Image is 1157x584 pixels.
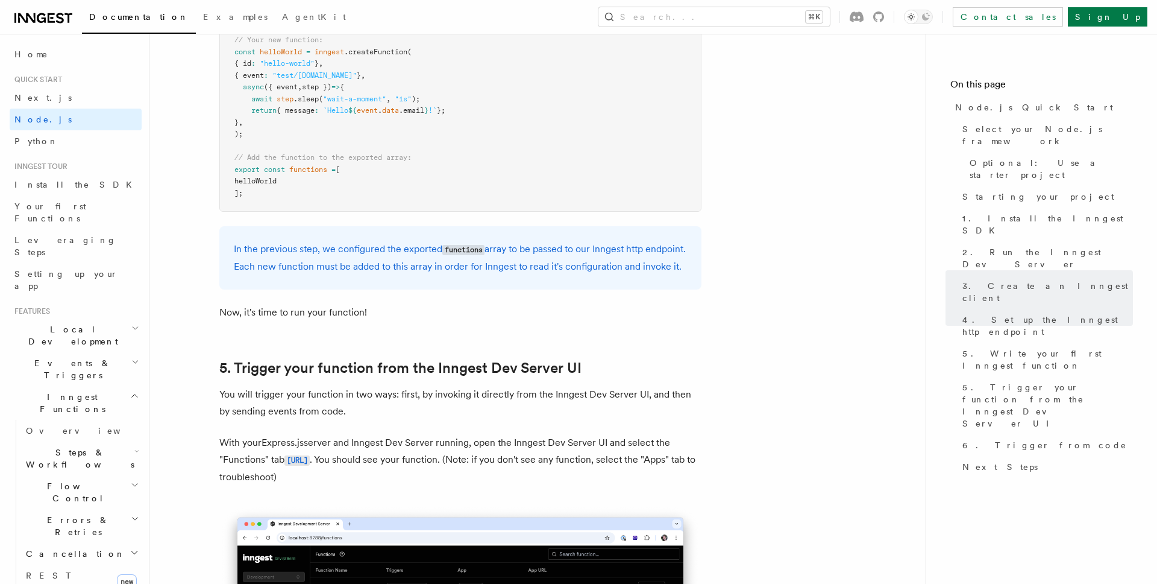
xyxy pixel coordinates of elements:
span: Errors & Retries [21,514,131,538]
span: : [251,59,256,68]
span: const [264,165,285,174]
span: ); [412,95,420,103]
span: "1s" [395,95,412,103]
a: Home [10,43,142,65]
button: Inngest Functions [10,386,142,420]
span: `Hello [323,106,348,115]
span: 3. Create an Inngest client [962,280,1133,304]
span: step }) [302,83,331,91]
span: , [386,95,390,103]
span: { id [234,59,251,68]
a: Examples [196,4,275,33]
span: Local Development [10,323,131,348]
span: Optional: Use a starter project [970,157,1133,181]
a: Sign Up [1068,7,1147,27]
a: Contact sales [953,7,1063,27]
a: 5. Trigger your function from the Inngest Dev Server UI [219,360,582,376]
span: Documentation [89,12,189,22]
button: Toggle dark mode [904,10,933,24]
span: 5. Write your first Inngest function [962,348,1133,372]
span: = [306,48,310,56]
p: You will trigger your function in two ways: first, by invoking it directly from the Inngest Dev S... [219,386,701,420]
span: ({ event [264,83,298,91]
a: Python [10,130,142,152]
button: Events & Triggers [10,352,142,386]
a: Overview [21,420,142,442]
span: = [331,165,336,174]
span: , [298,83,302,91]
span: ( [407,48,412,56]
span: Install the SDK [14,180,139,189]
a: Your first Functions [10,195,142,229]
span: const [234,48,256,56]
span: .createFunction [344,48,407,56]
a: 5. Trigger your function from the Inngest Dev Server UI [958,376,1133,434]
span: ( [319,95,323,103]
span: export [234,165,260,174]
span: "wait-a-moment" [323,95,386,103]
span: Inngest Functions [10,391,130,415]
span: Home [14,48,48,60]
span: step [277,95,293,103]
span: Examples [203,12,268,22]
span: Next.js [14,93,72,103]
span: // Add the function to the exported array: [234,153,412,162]
span: Next Steps [962,461,1038,473]
p: With your Express.js server and Inngest Dev Server running, open the Inngest Dev Server UI and se... [219,434,701,486]
span: , [361,71,365,80]
span: Setting up your app [14,269,118,291]
span: : [315,106,319,115]
span: functions [289,165,327,174]
span: "test/[DOMAIN_NAME]" [272,71,357,80]
span: Flow Control [21,480,131,504]
span: } [424,106,428,115]
span: 5. Trigger your function from the Inngest Dev Server UI [962,381,1133,430]
span: // Your new function: [234,36,323,44]
a: Setting up your app [10,263,142,297]
a: 4. Set up the Inngest http endpoint [958,309,1133,343]
span: ); [234,130,243,138]
span: .sleep [293,95,319,103]
span: inngest [315,48,344,56]
span: helloWorld [260,48,302,56]
span: data [382,106,399,115]
span: Features [10,306,50,316]
a: Next.js [10,87,142,109]
a: Documentation [82,4,196,34]
span: Inngest tour [10,162,67,171]
a: Install the SDK [10,174,142,195]
button: Flow Control [21,475,142,509]
p: Now, it's time to run your function! [219,304,701,321]
span: { message [277,106,315,115]
span: ]; [234,189,243,197]
a: Leveraging Steps [10,229,142,263]
span: Node.js Quick Start [955,101,1113,113]
span: event [357,106,378,115]
span: Events & Triggers [10,357,131,381]
span: Leveraging Steps [14,235,116,257]
code: functions [442,245,484,255]
a: 3. Create an Inngest client [958,275,1133,309]
span: }; [437,106,445,115]
span: ${ [348,106,357,115]
span: Quick start [10,75,62,84]
span: Select your Node.js framework [962,123,1133,147]
a: Select your Node.js framework [958,118,1133,152]
a: 6. Trigger from code [958,434,1133,456]
span: , [239,118,243,127]
a: Starting your project [958,186,1133,208]
span: { [340,83,344,91]
span: "hello-world" [260,59,315,68]
span: 4. Set up the Inngest http endpoint [962,314,1133,338]
button: Errors & Retries [21,509,142,543]
span: Python [14,136,58,146]
button: Local Development [10,319,142,352]
span: { event [234,71,264,80]
p: In the previous step, we configured the exported array to be passed to our Inngest http endpoint.... [234,241,687,275]
span: Overview [26,426,150,436]
a: 1. Install the Inngest SDK [958,208,1133,241]
span: 6. Trigger from code [962,439,1127,451]
span: } [315,59,319,68]
h4: On this page [950,77,1133,97]
span: helloWorld [234,177,277,185]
